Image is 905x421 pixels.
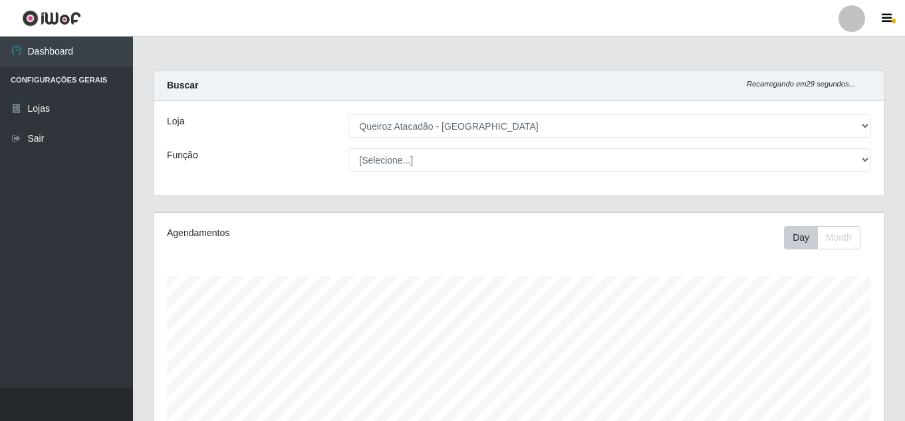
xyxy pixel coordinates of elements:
[167,226,449,240] div: Agendamentos
[817,226,860,249] button: Month
[784,226,860,249] div: First group
[167,114,184,128] label: Loja
[747,80,855,88] i: Recarregando em 29 segundos...
[22,10,81,27] img: CoreUI Logo
[784,226,818,249] button: Day
[784,226,871,249] div: Toolbar with button groups
[167,80,198,90] strong: Buscar
[167,148,198,162] label: Função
